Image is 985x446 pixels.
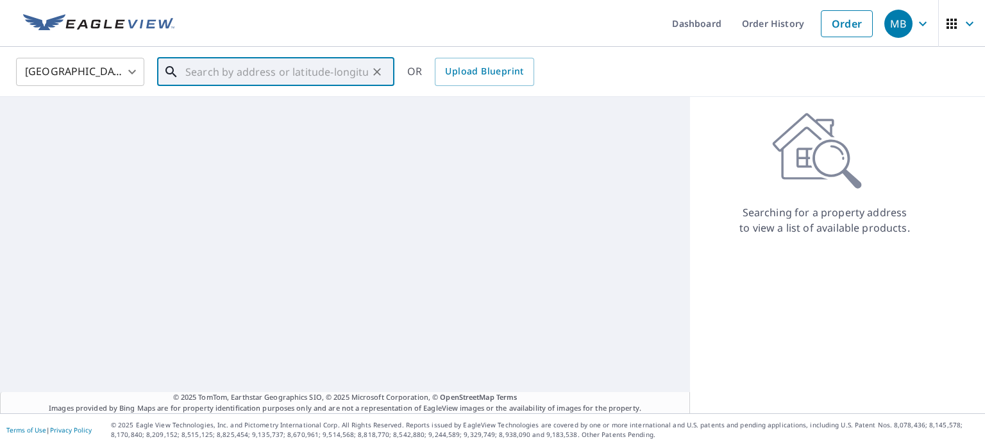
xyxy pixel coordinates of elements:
a: Upload Blueprint [435,58,534,86]
a: OpenStreetMap [440,392,494,402]
img: EV Logo [23,14,174,33]
span: Upload Blueprint [445,64,523,80]
p: © 2025 Eagle View Technologies, Inc. and Pictometry International Corp. All Rights Reserved. Repo... [111,420,979,440]
input: Search by address or latitude-longitude [185,54,368,90]
button: Clear [368,63,386,81]
span: © 2025 TomTom, Earthstar Geographics SIO, © 2025 Microsoft Corporation, © [173,392,518,403]
a: Terms [496,392,518,402]
p: | [6,426,92,434]
p: Searching for a property address to view a list of available products. [739,205,911,236]
div: OR [407,58,534,86]
div: [GEOGRAPHIC_DATA] [16,54,144,90]
a: Order [821,10,873,37]
a: Privacy Policy [50,425,92,434]
div: MB [884,10,913,38]
a: Terms of Use [6,425,46,434]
